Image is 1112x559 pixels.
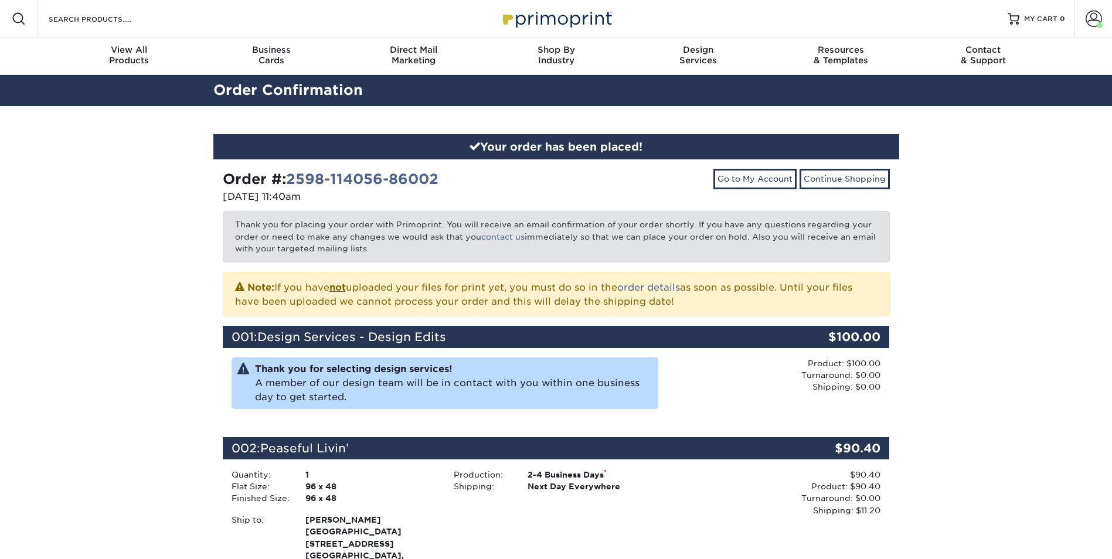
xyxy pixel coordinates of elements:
[912,45,1055,66] div: & Support
[912,45,1055,55] span: Contact
[223,190,548,204] p: [DATE] 11:40am
[342,45,485,66] div: Marketing
[305,514,436,526] span: [PERSON_NAME]
[485,38,627,75] a: Shop ByIndustry
[627,45,770,55] span: Design
[342,45,485,55] span: Direct Mail
[205,80,908,101] h2: Order Confirmation
[778,437,890,459] div: $90.40
[627,38,770,75] a: DesignServices
[297,469,445,480] div: 1
[247,282,274,293] strong: Note:
[200,45,342,55] span: Business
[778,326,890,348] div: $100.00
[260,441,349,455] span: Peaseful Livin’
[800,169,890,189] a: Continue Shopping
[255,362,656,404] p: A member of our design team will be in contact with you within one business day to get started.
[257,330,446,344] span: Design Services - Design Edits
[223,480,297,492] div: Flat Size:
[223,437,778,459] div: 002:
[912,38,1055,75] a: Contact& Support
[47,12,162,26] input: SEARCH PRODUCTS.....
[223,171,438,188] strong: Order #:
[223,469,297,480] div: Quantity:
[445,469,519,480] div: Production:
[213,134,899,160] div: Your order has been placed!
[235,279,878,309] p: If you have uploaded your files for print yet, you must do so in the as soon as possible. Until y...
[297,480,445,492] div: 96 x 48
[713,169,797,189] a: Go to My Account
[770,45,912,66] div: & Templates
[770,38,912,75] a: Resources& Templates
[1024,14,1057,24] span: MY CART
[445,480,519,492] div: Shipping:
[305,526,436,537] span: [GEOGRAPHIC_DATA]
[519,469,667,480] div: 2-4 Business Days
[519,480,667,492] div: Next Day Everywhere
[223,492,297,504] div: Finished Size:
[223,326,778,348] div: 001:
[667,357,880,393] div: Product: $100.00 Turnaround: $0.00 Shipping: $0.00
[342,38,485,75] a: Direct MailMarketing
[667,480,880,516] div: Product: $90.40 Turnaround: $0.00 Shipping: $11.20
[286,171,438,188] a: 2598-114056-86002
[223,211,890,262] p: Thank you for placing your order with Primoprint. You will receive an email confirmation of your ...
[667,469,880,480] div: $90.40
[485,45,627,66] div: Industry
[297,492,445,504] div: 96 x 48
[627,45,770,66] div: Services
[481,232,525,241] a: contact us
[1060,15,1065,23] span: 0
[329,282,346,293] b: not
[498,6,615,31] img: Primoprint
[255,363,452,374] strong: Thank you for selecting design services!
[200,45,342,66] div: Cards
[770,45,912,55] span: Resources
[617,282,680,293] a: order details
[485,45,627,55] span: Shop By
[58,45,200,55] span: View All
[200,38,342,75] a: BusinessCards
[58,45,200,66] div: Products
[58,38,200,75] a: View AllProducts
[305,538,436,550] span: [STREET_ADDRESS]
